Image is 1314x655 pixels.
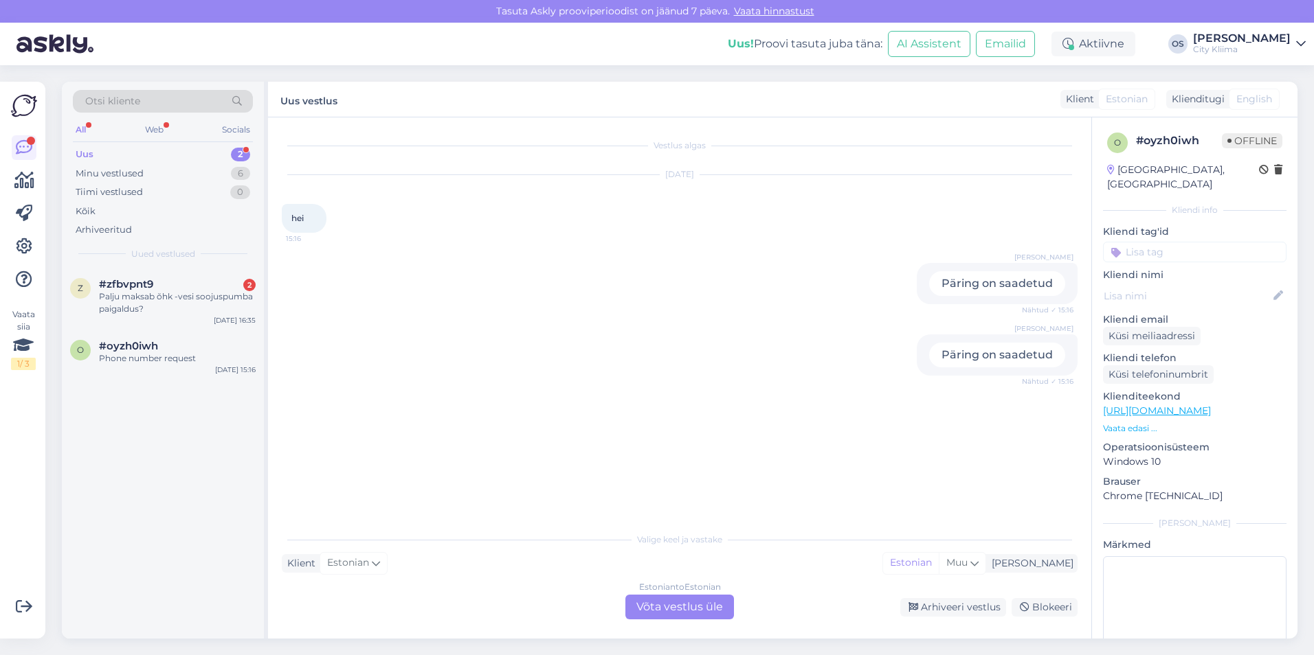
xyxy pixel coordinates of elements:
[888,31,970,57] button: AI Assistent
[230,185,250,199] div: 0
[1103,312,1287,327] p: Kliendi email
[76,167,144,181] div: Minu vestlused
[1103,474,1287,489] p: Brauser
[11,93,37,119] img: Askly Logo
[280,90,337,108] label: Uus vestlus
[1106,92,1148,106] span: Estonian
[929,271,1065,296] div: Päring on saadetud
[99,352,256,365] div: Phone number request
[1103,389,1287,404] p: Klienditeekond
[76,223,132,237] div: Arhiveeritud
[99,340,158,352] span: #oyzh0iwh
[1103,422,1287,435] p: Vaata edasi ...
[282,556,315,571] div: Klient
[1103,365,1214,384] div: Küsi telefoninumbrit
[1022,305,1073,315] span: Nähtud ✓ 15:16
[85,94,140,108] span: Otsi kliente
[76,148,93,161] div: Uus
[1103,242,1287,262] input: Lisa tag
[929,343,1065,367] div: Päring on saadetud
[1136,133,1222,149] div: # oyzh0iwh
[282,168,1078,181] div: [DATE]
[883,553,939,573] div: Estonian
[1022,376,1073,387] span: Nähtud ✓ 15:16
[73,121,89,139] div: All
[639,581,721,593] div: Estonian to Estonian
[1103,225,1287,239] p: Kliendi tag'id
[1193,33,1291,44] div: [PERSON_NAME]
[214,315,256,325] div: [DATE] 16:35
[1103,517,1287,529] div: [PERSON_NAME]
[1103,268,1287,282] p: Kliendi nimi
[625,595,734,619] div: Võta vestlus üle
[1103,489,1287,503] p: Chrome [TECHNICAL_ID]
[1103,538,1287,552] p: Märkmed
[1014,252,1073,262] span: [PERSON_NAME]
[1103,455,1287,469] p: Windows 10
[286,233,337,244] span: 15:16
[1107,163,1259,192] div: [GEOGRAPHIC_DATA], [GEOGRAPHIC_DATA]
[1051,32,1135,56] div: Aktiivne
[1168,34,1188,54] div: OS
[243,279,256,291] div: 2
[1193,44,1291,55] div: City Kliima
[327,555,369,571] span: Estonian
[11,308,36,370] div: Vaata siia
[78,283,83,293] span: z
[282,533,1078,546] div: Valige keel ja vastake
[1236,92,1272,106] span: English
[231,148,250,161] div: 2
[1103,351,1287,365] p: Kliendi telefon
[11,358,36,370] div: 1 / 3
[946,556,968,568] span: Muu
[1103,327,1201,345] div: Küsi meiliaadressi
[900,598,1006,617] div: Arhiveeri vestlus
[219,121,253,139] div: Socials
[730,5,819,17] a: Vaata hinnastust
[282,139,1078,152] div: Vestlus algas
[1103,440,1287,455] p: Operatsioonisüsteem
[77,345,84,355] span: o
[215,365,256,375] div: [DATE] 15:16
[76,185,143,199] div: Tiimi vestlused
[1104,288,1271,303] input: Lisa nimi
[142,121,166,139] div: Web
[986,556,1073,571] div: [PERSON_NAME]
[291,213,304,223] span: hei
[728,36,882,52] div: Proovi tasuta juba täna:
[99,290,256,315] div: Palju maksab õhk -vesi soojuspumba paigaldus?
[1166,92,1225,106] div: Klienditugi
[728,37,754,50] b: Uus!
[76,205,96,218] div: Kõik
[1222,133,1282,148] span: Offline
[1012,598,1078,617] div: Blokeeri
[1193,33,1306,55] a: [PERSON_NAME]City Kliima
[99,278,153,290] span: #zfbvpnt9
[976,31,1035,57] button: Emailid
[1103,204,1287,216] div: Kliendi info
[1103,404,1211,417] a: [URL][DOMAIN_NAME]
[1060,92,1094,106] div: Klient
[131,248,195,260] span: Uued vestlused
[1114,137,1121,148] span: o
[1014,323,1073,334] span: [PERSON_NAME]
[231,167,250,181] div: 6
